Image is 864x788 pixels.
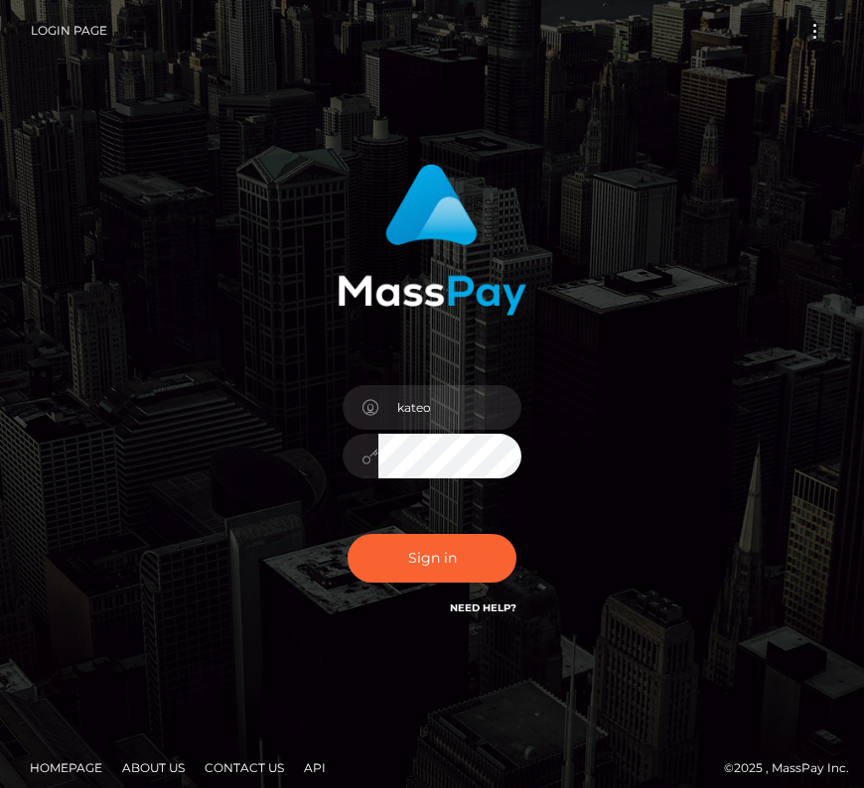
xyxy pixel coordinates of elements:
[338,164,526,316] img: MassPay Login
[796,18,833,45] button: Toggle navigation
[22,752,110,783] a: Homepage
[15,757,849,779] div: © 2025 , MassPay Inc.
[197,752,292,783] a: Contact Us
[348,534,516,583] button: Sign in
[296,752,334,783] a: API
[378,385,521,430] input: Username...
[31,10,107,52] a: Login Page
[450,601,516,614] a: Need Help?
[114,752,193,783] a: About Us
